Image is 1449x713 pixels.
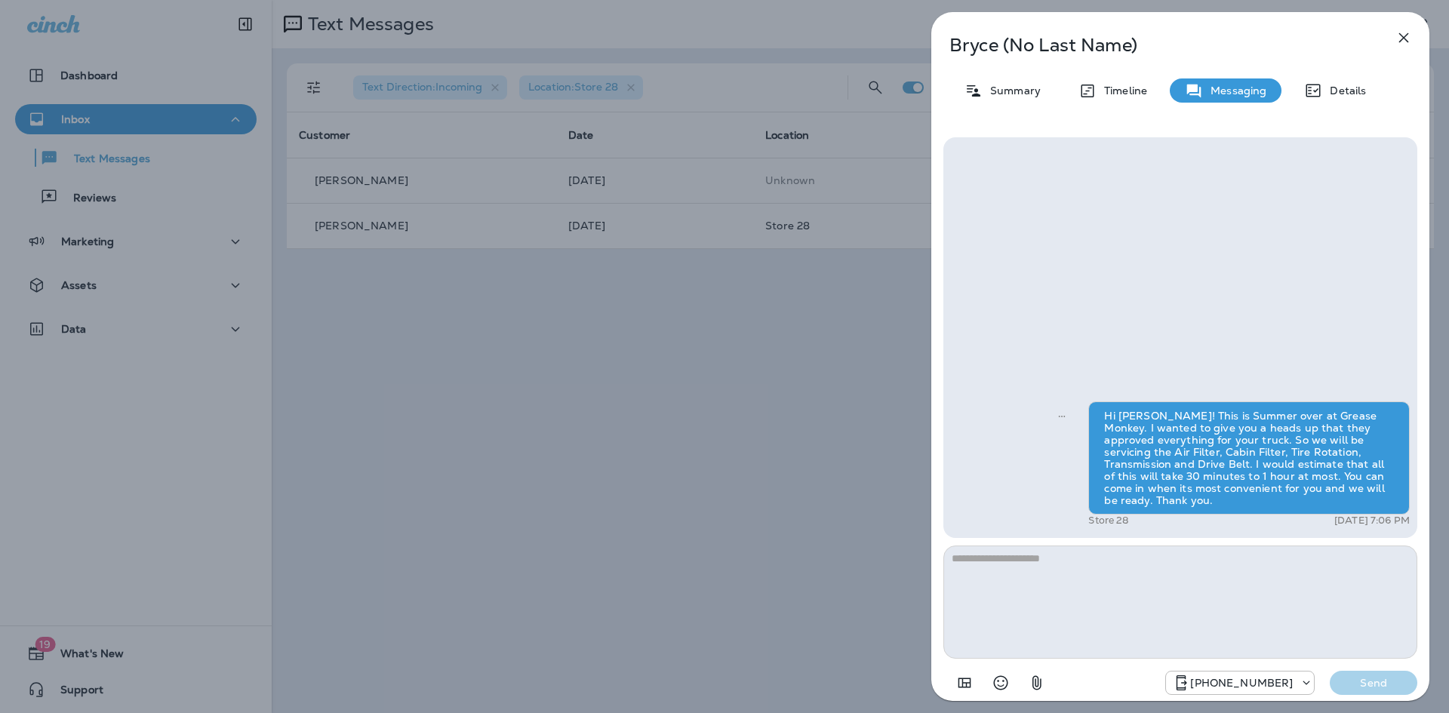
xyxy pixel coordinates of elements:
p: [PHONE_NUMBER] [1190,677,1293,689]
button: Add in a premade template [949,668,980,698]
div: +1 (208) 858-5823 [1166,674,1314,692]
div: Hi [PERSON_NAME]! This is Summer over at Grease Monkey. I wanted to give you a heads up that they... [1088,401,1410,515]
p: Messaging [1203,85,1266,97]
p: [DATE] 7:06 PM [1334,515,1410,527]
button: Select an emoji [986,668,1016,698]
p: Bryce (No Last Name) [949,35,1361,56]
p: Summary [983,85,1041,97]
p: Store 28 [1088,515,1128,527]
p: Details [1322,85,1366,97]
span: Sent [1058,408,1066,422]
p: Timeline [1097,85,1147,97]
